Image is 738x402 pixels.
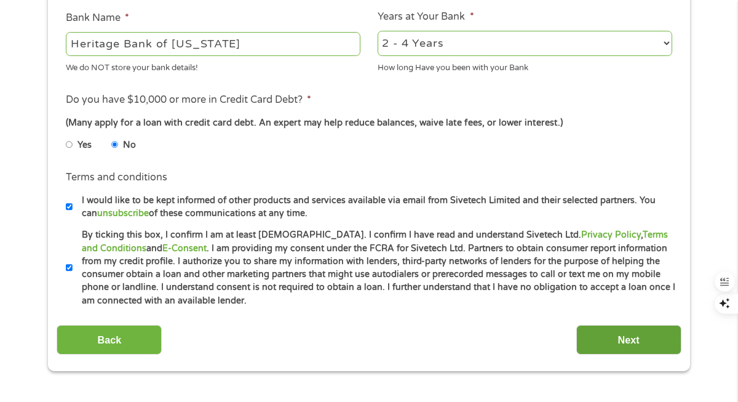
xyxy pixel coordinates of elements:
[66,94,311,107] label: Do you have $10,000 or more in Credit Card Debt?
[162,243,207,254] a: E-Consent
[57,325,162,355] input: Back
[82,230,668,253] a: Terms and Conditions
[576,325,681,355] input: Next
[97,208,149,219] a: unsubscribe
[73,228,676,307] label: By ticking this box, I confirm I am at least [DEMOGRAPHIC_DATA]. I confirm I have read and unders...
[77,139,92,152] label: Yes
[123,139,136,152] label: No
[66,58,360,74] div: We do NOT store your bank details!
[73,194,676,220] label: I would like to be kept informed of other products and services available via email from Sivetech...
[378,58,672,74] div: How long Have you been with your Bank
[66,116,672,130] div: (Many apply for a loan with credit card debt. An expert may help reduce balances, waive late fees...
[581,230,641,240] a: Privacy Policy
[66,12,129,25] label: Bank Name
[66,171,167,184] label: Terms and conditions
[378,10,474,23] label: Years at Your Bank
